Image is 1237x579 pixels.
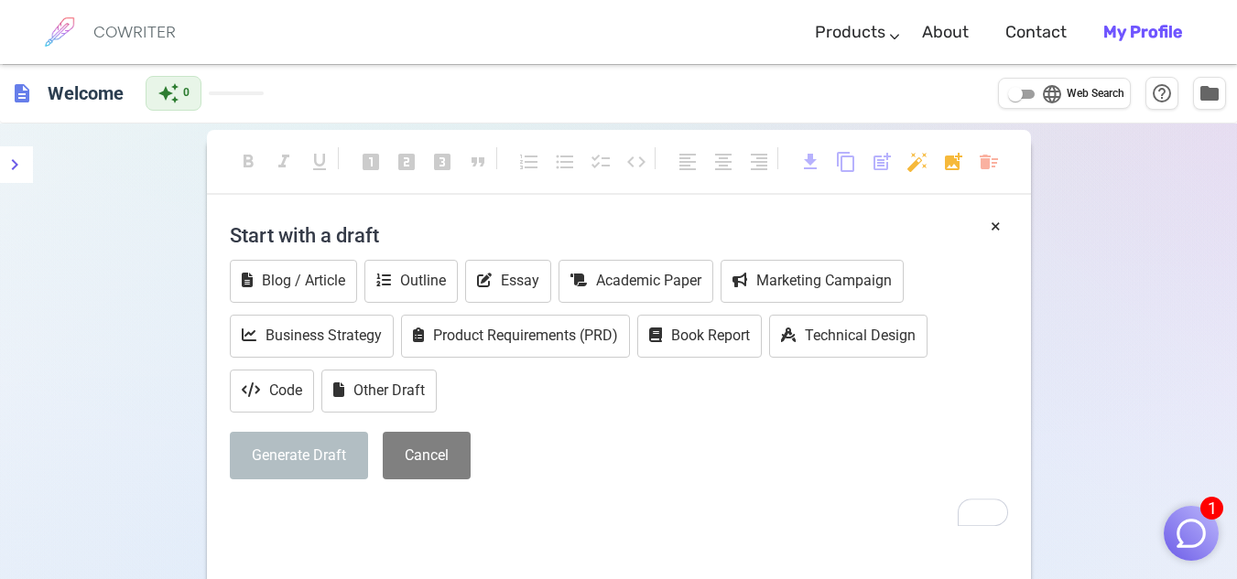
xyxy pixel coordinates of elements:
span: 1 [1200,497,1223,520]
span: format_quote [467,151,489,173]
span: format_align_left [677,151,699,173]
span: format_align_right [748,151,770,173]
img: Close chat [1174,516,1209,551]
h6: Click to edit title [40,75,131,112]
span: auto_fix_high [906,151,928,173]
span: code [625,151,647,173]
button: Cancel [383,432,471,480]
button: Help & Shortcuts [1145,77,1178,110]
button: Business Strategy [230,315,394,358]
span: format_list_bulleted [554,151,576,173]
button: 1 [1164,506,1219,561]
span: post_add [871,151,893,173]
span: format_underlined [309,151,331,173]
span: description [11,82,33,104]
span: add_photo_alternate [942,151,964,173]
button: Product Requirements (PRD) [401,315,630,358]
button: Blog / Article [230,260,357,303]
span: Web Search [1067,85,1124,103]
a: Products [815,5,885,59]
button: Manage Documents [1193,77,1226,110]
a: About [922,5,969,59]
h6: COWRITER [93,24,176,40]
a: Contact [1005,5,1067,59]
button: Marketing Campaign [721,260,904,303]
button: Outline [364,260,458,303]
span: download [799,151,821,173]
span: delete_sweep [978,151,1000,173]
span: help_outline [1151,82,1173,104]
img: brand logo [37,9,82,55]
button: Academic Paper [559,260,713,303]
span: 0 [183,84,190,102]
button: Essay [465,260,551,303]
span: checklist [590,151,612,173]
a: My Profile [1103,5,1182,59]
span: folder [1199,82,1221,104]
span: content_copy [835,151,857,173]
button: Generate Draft [230,432,368,480]
div: To enrich screen reader interactions, please activate Accessibility in Grammarly extension settings [230,213,1008,526]
span: format_bold [237,151,259,173]
button: × [991,213,1001,240]
span: format_align_center [712,151,734,173]
button: Technical Design [769,315,928,358]
b: My Profile [1103,22,1182,42]
span: looks_two [396,151,418,173]
button: Other Draft [321,370,437,413]
span: format_list_numbered [518,151,540,173]
span: auto_awesome [157,82,179,104]
button: Book Report [637,315,762,358]
button: Code [230,370,314,413]
span: looks_one [360,151,382,173]
h4: Start with a draft [230,213,1008,257]
span: language [1041,83,1063,105]
span: format_italic [273,151,295,173]
span: looks_3 [431,151,453,173]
